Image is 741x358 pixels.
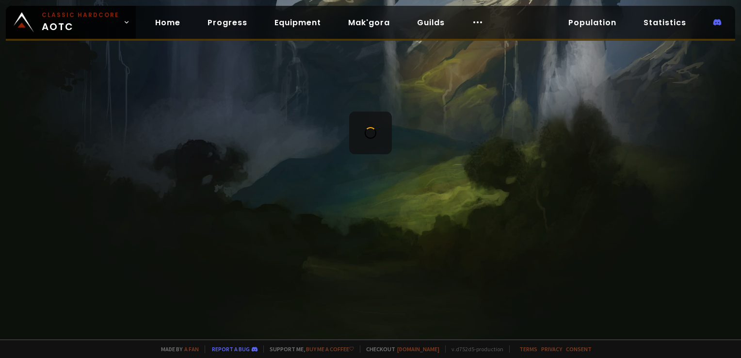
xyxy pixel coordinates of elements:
[184,345,199,353] a: a fan
[566,345,592,353] a: Consent
[212,345,250,353] a: Report a bug
[42,11,119,19] small: Classic Hardcore
[200,13,255,33] a: Progress
[445,345,503,353] span: v. d752d5 - production
[42,11,119,34] span: AOTC
[519,345,537,353] a: Terms
[636,13,694,33] a: Statistics
[263,345,354,353] span: Support me,
[360,345,439,353] span: Checkout
[6,6,136,39] a: Classic HardcoreAOTC
[147,13,188,33] a: Home
[541,345,562,353] a: Privacy
[340,13,398,33] a: Mak'gora
[155,345,199,353] span: Made by
[306,345,354,353] a: Buy me a coffee
[267,13,329,33] a: Equipment
[397,345,439,353] a: [DOMAIN_NAME]
[409,13,452,33] a: Guilds
[561,13,624,33] a: Population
